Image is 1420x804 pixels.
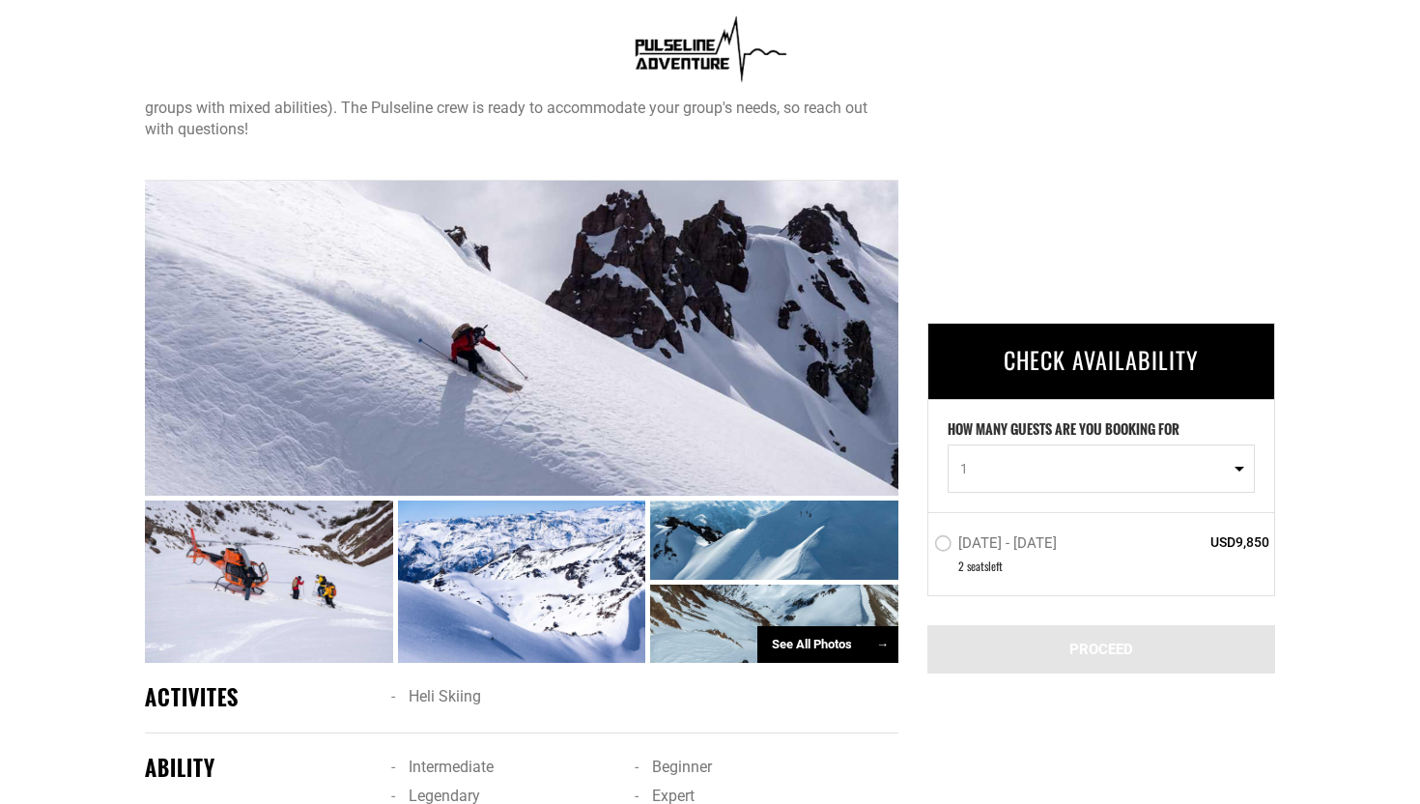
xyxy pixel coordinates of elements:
div: ACTIVITES [145,682,377,712]
label: [DATE] - [DATE] [934,534,1062,558]
span: Beginner [652,758,712,776]
img: 1638909355.png [627,10,794,87]
label: HOW MANY GUESTS ARE YOU BOOKING FOR [948,419,1179,445]
span: seat left [967,558,1003,574]
p: Bring your friends, family, or your coworkers for the ski retreat of a lifetime (we can accommoda... [145,75,898,142]
span: CHECK AVAILABILITY [1004,343,1199,378]
span: → [876,637,889,651]
span: Heli Skiing [409,687,481,705]
span: USD9,850 [1129,532,1269,552]
span: 2 [958,558,964,574]
div: ABILITY [145,753,377,783]
span: Intermediate [409,758,494,776]
span: s [984,558,988,574]
button: 1 [948,445,1255,493]
span: 1 [960,459,1230,478]
div: See All Photos [757,626,898,664]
